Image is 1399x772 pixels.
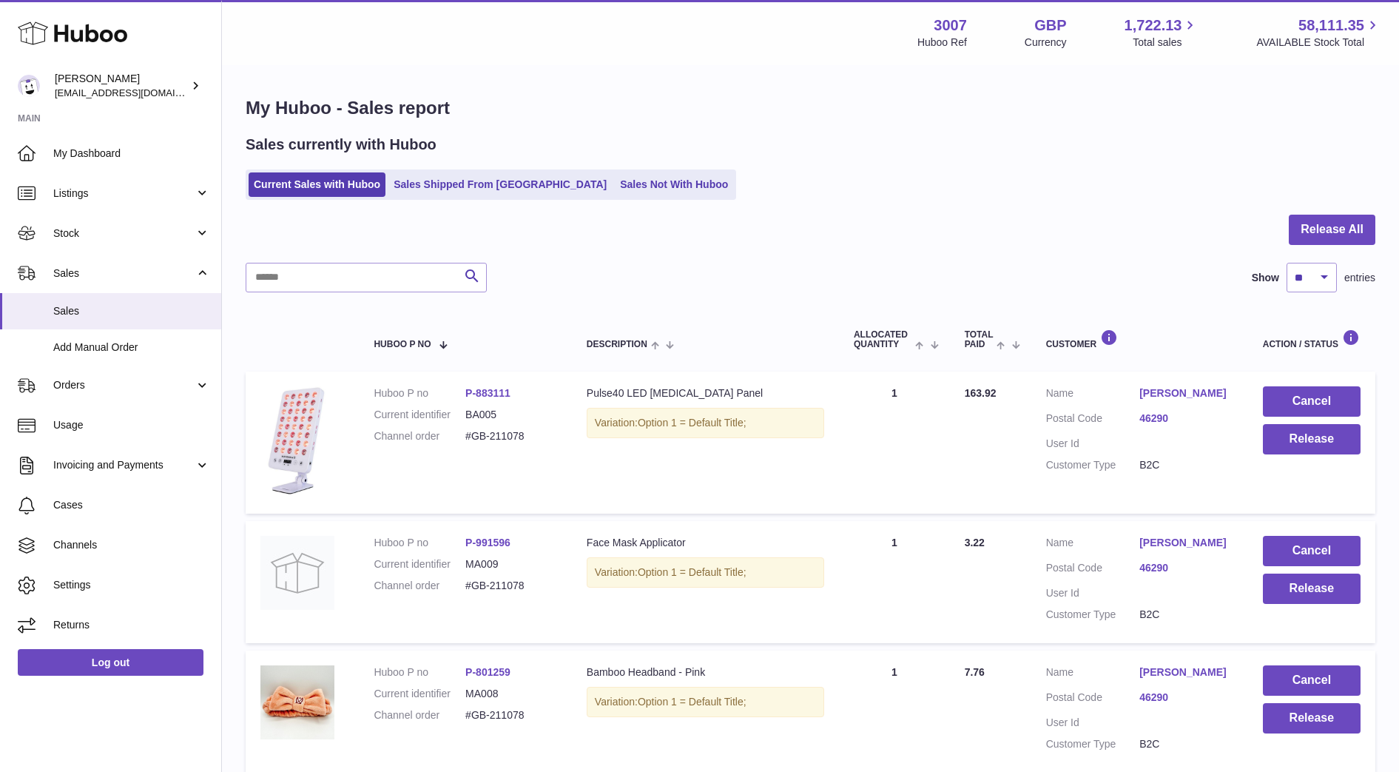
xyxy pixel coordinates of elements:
[1139,412,1233,426] a: 46290
[1263,329,1361,349] div: Action / Status
[249,172,385,197] a: Current Sales with Huboo
[53,340,210,355] span: Add Manual Order
[465,579,557,593] dd: #GB-211078
[374,557,465,571] dt: Current identifier
[1133,36,1199,50] span: Total sales
[1046,737,1140,751] dt: Customer Type
[1034,16,1066,36] strong: GBP
[374,665,465,679] dt: Huboo P no
[1046,437,1140,451] dt: User Id
[1046,691,1140,708] dt: Postal Code
[1263,536,1361,566] button: Cancel
[1046,329,1233,349] div: Customer
[965,537,985,548] span: 3.22
[1046,716,1140,730] dt: User Id
[55,87,218,98] span: [EMAIL_ADDRESS][DOMAIN_NAME]
[1139,665,1233,679] a: [PERSON_NAME]
[917,36,967,50] div: Huboo Ref
[53,147,210,161] span: My Dashboard
[53,187,195,201] span: Listings
[18,649,203,676] a: Log out
[465,666,510,678] a: P-801259
[1046,586,1140,600] dt: User Id
[638,417,746,429] span: Option 1 = Default Title;
[53,458,195,472] span: Invoicing and Payments
[1256,36,1381,50] span: AVAILABLE Stock Total
[53,618,210,632] span: Returns
[587,665,824,679] div: Bamboo Headband - Pink
[1046,458,1140,472] dt: Customer Type
[638,696,746,708] span: Option 1 = Default Title;
[965,387,997,399] span: 163.92
[587,386,824,400] div: Pulse40 LED [MEDICAL_DATA] Panel
[18,75,40,97] img: bevmay@maysama.com
[388,172,612,197] a: Sales Shipped From [GEOGRAPHIC_DATA]
[53,498,210,512] span: Cases
[839,372,950,514] td: 1
[465,708,557,722] dd: #GB-211078
[374,579,465,593] dt: Channel order
[246,135,436,155] h2: Sales currently with Huboo
[1046,608,1140,622] dt: Customer Type
[615,172,733,197] a: Sales Not With Huboo
[374,408,465,422] dt: Current identifier
[638,566,746,578] span: Option 1 = Default Title;
[1263,703,1361,734] button: Release
[854,330,911,349] span: ALLOCATED Quantity
[1025,36,1067,50] div: Currency
[260,386,334,495] img: 30071705049774.JPG
[1263,574,1361,604] button: Release
[1263,424,1361,454] button: Release
[53,266,195,281] span: Sales
[1263,386,1361,417] button: Cancel
[374,687,465,701] dt: Current identifier
[53,304,210,318] span: Sales
[1139,737,1233,751] dd: B2C
[1046,536,1140,554] dt: Name
[374,429,465,443] dt: Channel order
[1046,665,1140,683] dt: Name
[965,666,985,678] span: 7.76
[53,418,210,432] span: Usage
[374,340,431,349] span: Huboo P no
[53,538,210,552] span: Channels
[1263,665,1361,696] button: Cancel
[465,387,510,399] a: P-883111
[53,578,210,592] span: Settings
[1139,561,1233,575] a: 46290
[587,340,647,349] span: Description
[374,708,465,722] dt: Channel order
[1256,16,1381,50] a: 58,111.35 AVAILABLE Stock Total
[246,96,1375,120] h1: My Huboo - Sales report
[587,408,824,438] div: Variation:
[1046,412,1140,429] dt: Postal Code
[260,665,334,739] img: 30071687263174.jpg
[53,226,195,241] span: Stock
[260,536,334,610] img: no-photo.jpg
[465,408,557,422] dd: BA005
[587,557,824,588] div: Variation:
[1046,561,1140,579] dt: Postal Code
[1344,271,1375,285] span: entries
[934,16,967,36] strong: 3007
[465,537,510,548] a: P-991596
[1139,536,1233,550] a: [PERSON_NAME]
[1139,608,1233,622] dd: B2C
[465,557,557,571] dd: MA009
[55,72,188,100] div: [PERSON_NAME]
[1139,458,1233,472] dd: B2C
[53,378,195,392] span: Orders
[465,429,557,443] dd: #GB-211078
[1125,16,1182,36] span: 1,722.13
[587,536,824,550] div: Face Mask Applicator
[1139,691,1233,705] a: 46290
[1298,16,1364,36] span: 58,111.35
[839,521,950,644] td: 1
[374,386,465,400] dt: Huboo P no
[1125,16,1199,50] a: 1,722.13 Total sales
[1139,386,1233,400] a: [PERSON_NAME]
[1046,386,1140,404] dt: Name
[965,330,994,349] span: Total paid
[465,687,557,701] dd: MA008
[1252,271,1279,285] label: Show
